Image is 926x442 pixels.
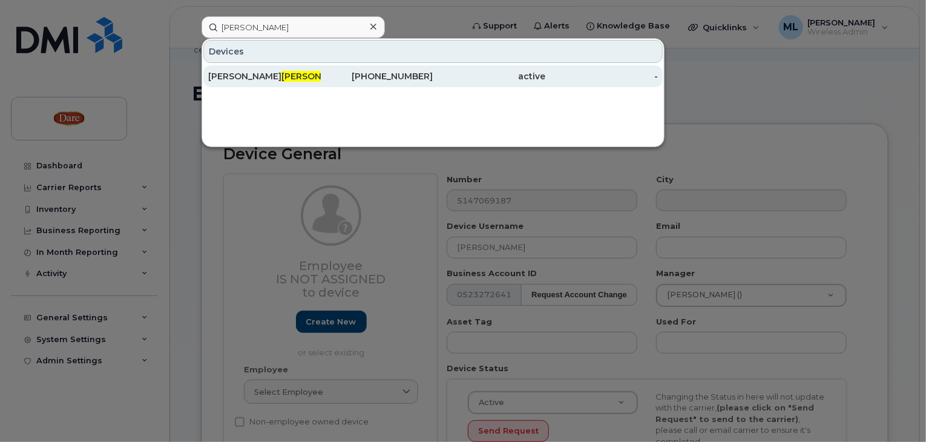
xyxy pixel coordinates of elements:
[203,65,663,87] a: [PERSON_NAME][PERSON_NAME]ert[PHONE_NUMBER]active-
[281,71,355,82] span: [PERSON_NAME]
[203,40,663,63] div: Devices
[433,70,546,82] div: active
[208,70,321,82] div: [PERSON_NAME] ert
[545,70,658,82] div: -
[321,70,433,82] div: [PHONE_NUMBER]
[202,16,385,38] input: Find something...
